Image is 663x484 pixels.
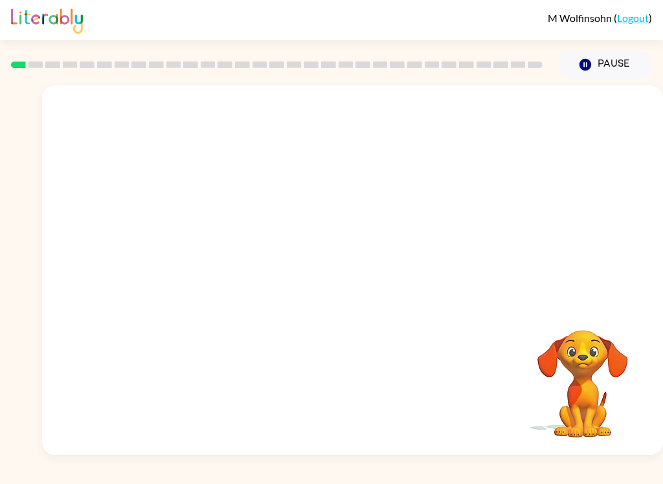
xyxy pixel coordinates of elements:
[548,12,652,24] div: ( )
[518,310,647,439] video: Your browser must support playing .mp4 files to use Literably. Please try using another browser.
[11,5,83,34] img: Literably
[548,12,614,24] span: M Wolfinsohn
[617,12,649,24] a: Logout
[558,50,652,80] button: Pause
